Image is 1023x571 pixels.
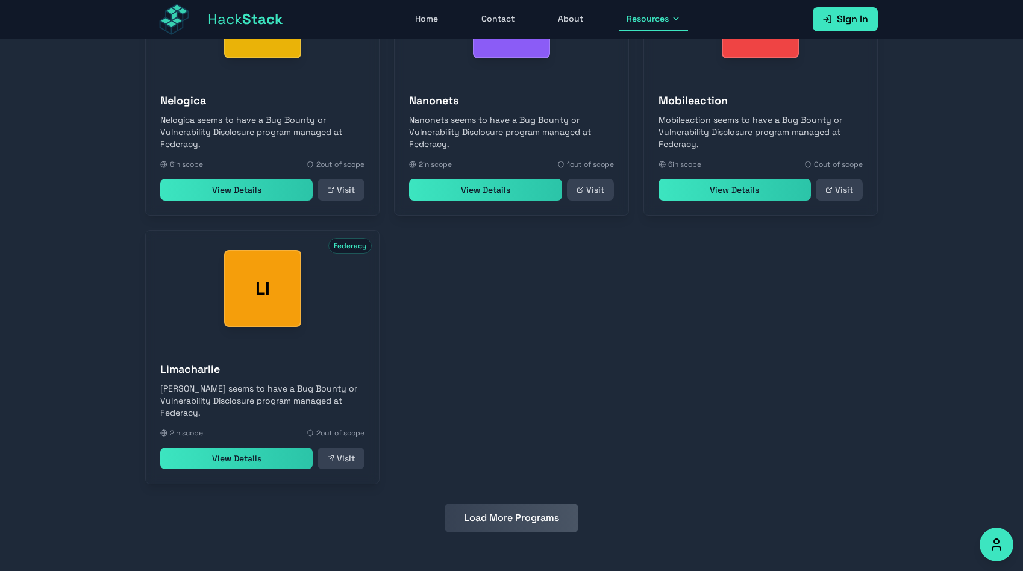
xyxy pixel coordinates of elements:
h3: Nanonets [409,92,613,109]
p: Nanonets seems to have a Bug Bounty or Vulnerability Disclosure program managed at Federacy. [409,114,613,150]
a: Visit [816,179,863,201]
span: Sign In [837,12,868,27]
span: Stack [242,10,283,28]
a: View Details [160,179,313,201]
span: Federacy [328,238,372,254]
button: Load More Programs [445,504,578,532]
a: View Details [160,448,313,469]
h3: Nelogica [160,92,364,109]
h3: Limacharlie [160,361,364,378]
span: 2 in scope [170,428,203,438]
p: Mobileaction seems to have a Bug Bounty or Vulnerability Disclosure program managed at Federacy. [659,114,863,150]
a: Contact [474,8,522,31]
a: Home [408,8,445,31]
a: Sign In [813,7,878,31]
span: 2 out of scope [316,160,364,169]
a: View Details [409,179,562,201]
span: 6 in scope [668,160,701,169]
span: 2 out of scope [316,428,364,438]
a: Visit [567,179,614,201]
p: Nelogica seems to have a Bug Bounty or Vulnerability Disclosure program managed at Federacy. [160,114,364,150]
div: Limacharlie [224,250,301,327]
span: 2 in scope [419,160,452,169]
span: Hack [208,10,283,29]
h3: Mobileaction [659,92,863,109]
button: Resources [619,8,688,31]
span: 1 out of scope [567,160,614,169]
a: About [551,8,590,31]
button: Accessibility Options [980,528,1013,561]
span: Resources [627,13,669,25]
a: View Details [659,179,811,201]
span: 6 in scope [170,160,203,169]
span: 0 out of scope [814,160,863,169]
a: Visit [318,179,364,201]
a: Visit [318,448,364,469]
p: [PERSON_NAME] seems to have a Bug Bounty or Vulnerability Disclosure program managed at Federacy. [160,382,364,419]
